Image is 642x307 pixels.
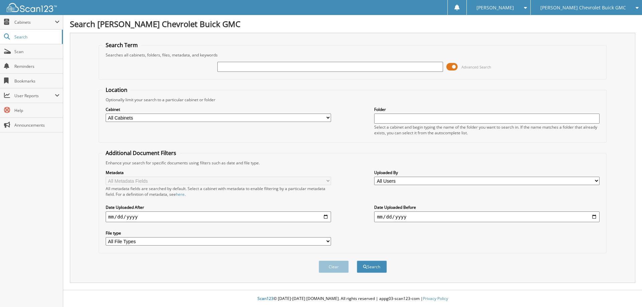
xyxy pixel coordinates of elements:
[14,49,60,54] span: Scan
[609,275,642,307] iframe: Chat Widget
[14,19,55,25] span: Cabinets
[374,170,600,175] label: Uploaded By
[357,261,387,273] button: Search
[14,63,60,69] span: Reminders
[106,170,331,175] label: Metadata
[106,186,331,197] div: All metadata fields are searched by default. Select a cabinet with metadata to enable filtering b...
[102,97,603,103] div: Optionally limit your search to a particular cabinet or folder
[374,124,600,136] div: Select a cabinet and begin typing the name of the folder you want to search in. If the name match...
[423,296,448,301] a: Privacy Policy
[374,204,600,210] label: Date Uploaded Before
[106,204,331,210] label: Date Uploaded After
[102,149,180,157] legend: Additional Document Filters
[14,108,60,113] span: Help
[106,107,331,112] label: Cabinet
[102,41,141,49] legend: Search Term
[14,34,59,40] span: Search
[540,6,626,10] span: [PERSON_NAME] Chevrolet Buick GMC
[63,291,642,307] div: © [DATE]-[DATE] [DOMAIN_NAME]. All rights reserved | appg03-scan123-com |
[14,78,60,84] span: Bookmarks
[14,93,55,99] span: User Reports
[14,122,60,128] span: Announcements
[106,211,331,222] input: start
[319,261,349,273] button: Clear
[374,107,600,112] label: Folder
[476,6,514,10] span: [PERSON_NAME]
[106,230,331,236] label: File type
[461,64,491,69] span: Advanced Search
[102,86,131,94] legend: Location
[70,18,635,29] h1: Search [PERSON_NAME] Chevrolet Buick GMC
[374,211,600,222] input: end
[102,52,603,58] div: Searches all cabinets, folders, files, metadata, and keywords
[102,160,603,166] div: Enhance your search for specific documents using filters such as date and file type.
[7,3,57,12] img: scan123-logo-white.svg
[257,296,274,301] span: Scan123
[176,191,185,197] a: here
